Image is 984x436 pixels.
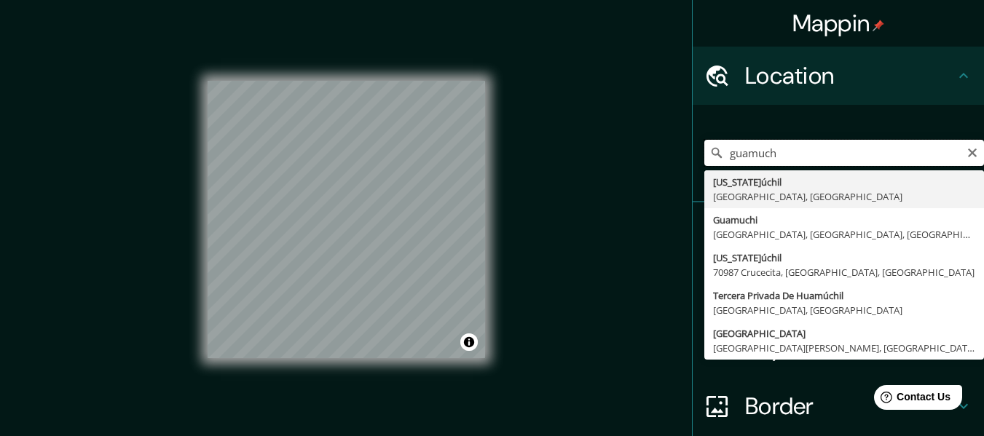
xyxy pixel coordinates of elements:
div: [GEOGRAPHIC_DATA], [GEOGRAPHIC_DATA], [GEOGRAPHIC_DATA] [713,227,975,242]
div: [US_STATE]úchil [713,250,975,265]
div: [GEOGRAPHIC_DATA] [713,326,975,341]
div: [GEOGRAPHIC_DATA], [GEOGRAPHIC_DATA] [713,303,975,317]
div: [GEOGRAPHIC_DATA][PERSON_NAME], [GEOGRAPHIC_DATA], [GEOGRAPHIC_DATA] [713,341,975,355]
h4: Layout [745,333,955,362]
div: [GEOGRAPHIC_DATA], [GEOGRAPHIC_DATA] [713,189,975,204]
iframe: Help widget launcher [854,379,968,420]
div: 70987 Crucecita, [GEOGRAPHIC_DATA], [GEOGRAPHIC_DATA] [713,265,975,280]
h4: Border [745,392,955,421]
div: Tercera Privada De Huamúchil [713,288,975,303]
h4: Mappin [792,9,885,38]
h4: Location [745,61,955,90]
div: Style [693,261,984,319]
div: Location [693,47,984,105]
div: Guamuchi [713,213,975,227]
div: Border [693,377,984,435]
canvas: Map [208,81,485,358]
input: Pick your city or area [704,140,984,166]
div: [US_STATE]úchil [713,175,975,189]
img: pin-icon.png [873,20,884,31]
button: Toggle attribution [460,333,478,351]
button: Clear [967,145,978,159]
div: Layout [693,319,984,377]
div: Pins [693,202,984,261]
